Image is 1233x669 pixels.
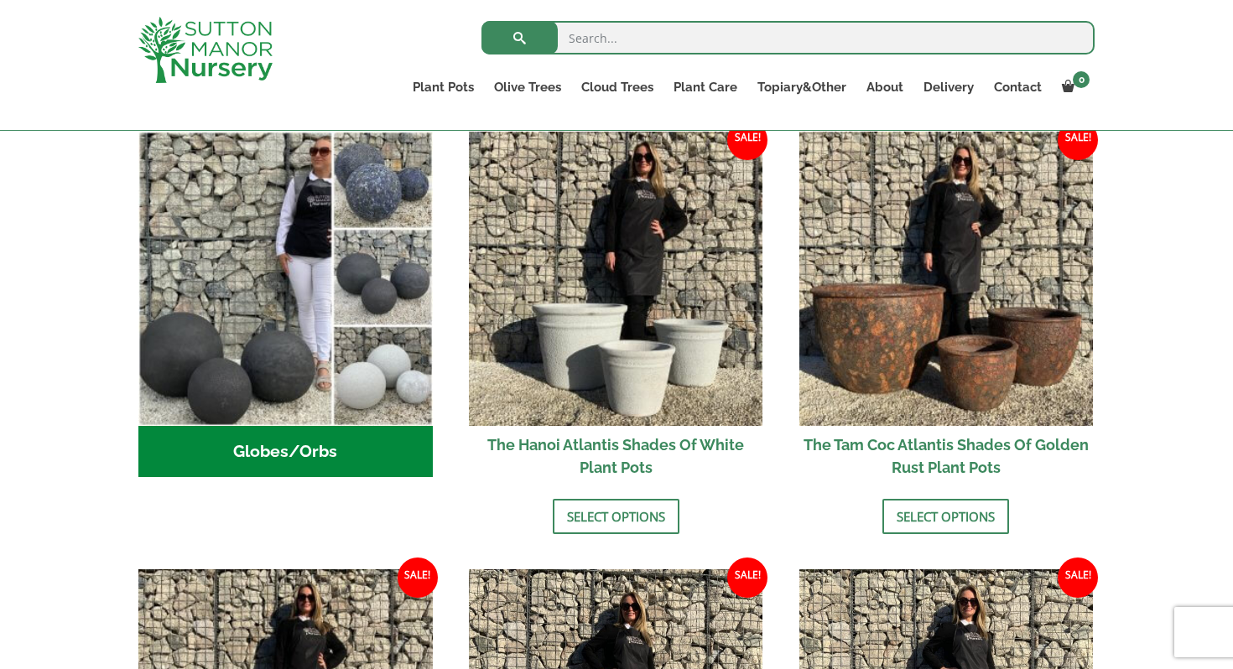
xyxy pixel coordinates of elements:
[398,557,438,598] span: Sale!
[481,21,1095,54] input: Search...
[469,132,763,426] img: The Hanoi Atlantis Shades Of White Plant Pots
[138,426,433,478] h2: Globes/Orbs
[984,75,1052,99] a: Contact
[799,132,1094,486] a: Sale! The Tam Coc Atlantis Shades Of Golden Rust Plant Pots
[138,132,433,477] a: Visit product category Globes/Orbs
[663,75,747,99] a: Plant Care
[727,120,767,160] span: Sale!
[1058,120,1098,160] span: Sale!
[1058,557,1098,598] span: Sale!
[882,499,1009,534] a: Select options for “The Tam Coc Atlantis Shades Of Golden Rust Plant Pots”
[138,17,273,83] img: logo
[403,75,484,99] a: Plant Pots
[1052,75,1095,99] a: 0
[571,75,663,99] a: Cloud Trees
[856,75,913,99] a: About
[484,75,571,99] a: Olive Trees
[913,75,984,99] a: Delivery
[799,426,1094,486] h2: The Tam Coc Atlantis Shades Of Golden Rust Plant Pots
[727,557,767,598] span: Sale!
[1073,71,1090,88] span: 0
[747,75,856,99] a: Topiary&Other
[469,132,763,486] a: Sale! The Hanoi Atlantis Shades Of White Plant Pots
[469,426,763,486] h2: The Hanoi Atlantis Shades Of White Plant Pots
[138,132,433,426] img: Globes/Orbs
[553,499,679,534] a: Select options for “The Hanoi Atlantis Shades Of White Plant Pots”
[799,132,1094,426] img: The Tam Coc Atlantis Shades Of Golden Rust Plant Pots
